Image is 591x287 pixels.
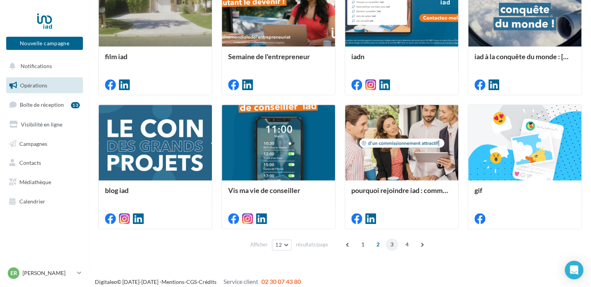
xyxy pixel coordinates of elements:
a: Médiathèque [5,174,84,190]
button: Notifications [5,58,81,74]
a: Visibilité en ligne [5,116,84,133]
span: ER [10,269,17,277]
a: CGS [186,278,197,285]
span: 12 [275,242,282,248]
span: Contacts [19,159,41,166]
button: Nouvelle campagne [6,37,83,50]
span: Notifications [21,63,52,69]
div: pourquoi rejoindre iad : commissions [351,186,452,202]
a: Crédits [199,278,216,285]
a: Boîte de réception13 [5,96,84,113]
span: Campagnes [19,140,47,147]
div: Vis ma vie de conseiller [228,186,329,202]
span: Afficher [250,241,268,248]
div: Semaine de l'entrepreneur [228,53,329,68]
p: [PERSON_NAME] [22,269,74,277]
span: 02 30 07 43 80 [261,278,301,285]
span: Service client [223,278,258,285]
span: Médiathèque [19,179,51,185]
div: iad à la conquête du monde : [GEOGRAPHIC_DATA] [474,53,575,68]
a: Mentions [161,278,184,285]
a: Contacts [5,155,84,171]
span: Calendrier [19,198,45,205]
span: © [DATE]-[DATE] - - - [95,278,301,285]
span: 2 [372,238,384,251]
span: 1 [357,238,369,251]
span: Visibilité en ligne [21,121,62,128]
span: 4 [401,238,413,251]
a: ER [PERSON_NAME] [6,266,83,280]
div: 13 [71,102,80,108]
div: blog iad [105,186,206,202]
button: 12 [272,239,292,250]
a: Calendrier [5,193,84,210]
span: Boîte de réception [20,101,64,108]
div: Open Intercom Messenger [565,261,583,279]
div: iadn [351,53,452,68]
div: film iad [105,53,206,68]
span: Opérations [20,82,47,89]
span: 3 [386,238,398,251]
a: Campagnes [5,136,84,152]
a: Opérations [5,77,84,94]
span: résultats/page [296,241,328,248]
a: Digitaleo [95,278,117,285]
div: gif [474,186,575,202]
